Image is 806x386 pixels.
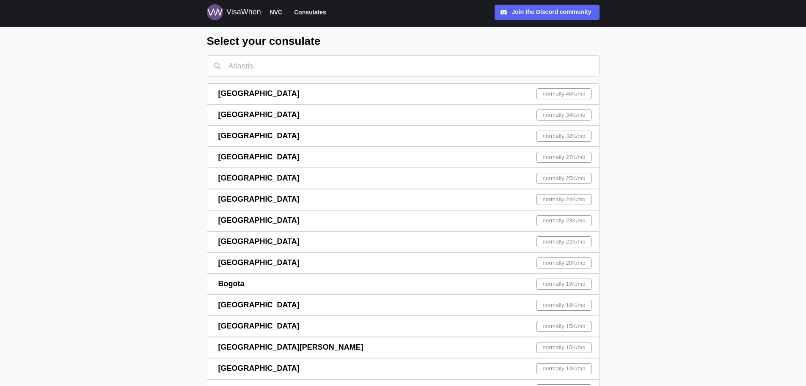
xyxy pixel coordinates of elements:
span: [GEOGRAPHIC_DATA] [218,216,300,224]
a: [GEOGRAPHIC_DATA]normally 24K/mo [207,189,600,210]
span: [GEOGRAPHIC_DATA] [218,195,300,203]
a: [GEOGRAPHIC_DATA]normally 34K/mo [207,104,600,126]
a: [GEOGRAPHIC_DATA]normally 15K/mo [207,316,600,337]
span: normally 27K /mo [543,152,586,162]
span: normally 46K /mo [543,89,586,99]
span: [GEOGRAPHIC_DATA] [218,237,300,246]
span: Bogota [218,279,245,288]
a: [GEOGRAPHIC_DATA]normally 20K/mo [207,252,600,274]
span: [GEOGRAPHIC_DATA][PERSON_NAME] [218,343,363,351]
div: VisaWhen [226,6,261,18]
span: normally 23K /mo [543,216,586,226]
span: [GEOGRAPHIC_DATA] [218,131,300,140]
a: [GEOGRAPHIC_DATA]normally 27K/mo [207,147,600,168]
a: [GEOGRAPHIC_DATA]normally 25K/mo [207,168,600,189]
a: [GEOGRAPHIC_DATA]normally 23K/mo [207,210,600,231]
span: normally 24K /mo [543,194,586,205]
span: [GEOGRAPHIC_DATA] [218,301,300,309]
span: [GEOGRAPHIC_DATA] [218,258,300,267]
span: normally 15K /mo [543,321,586,331]
a: Join the Discord community [495,5,600,20]
span: normally 14K /mo [543,364,586,374]
span: [GEOGRAPHIC_DATA] [218,89,300,98]
img: Logo for VisaWhen [207,4,223,20]
span: normally 19K /mo [543,279,586,289]
a: [GEOGRAPHIC_DATA]normally 46K/mo [207,83,600,104]
a: [GEOGRAPHIC_DATA]normally 19K/mo [207,295,600,316]
span: normally 32K /mo [543,131,586,141]
span: normally 20K /mo [543,258,586,268]
input: Atlantis [207,55,600,77]
span: [GEOGRAPHIC_DATA] [218,110,300,119]
a: [GEOGRAPHIC_DATA]normally 22K/mo [207,231,600,252]
span: normally 22K /mo [543,237,586,247]
h2: Select your consulate [207,34,600,49]
button: Consulates [290,7,330,18]
button: NVC [266,7,286,18]
a: [GEOGRAPHIC_DATA][PERSON_NAME]normally 15K/mo [207,337,600,358]
a: [GEOGRAPHIC_DATA]normally 32K/mo [207,126,600,147]
span: normally 34K /mo [543,110,586,120]
span: [GEOGRAPHIC_DATA] [218,174,300,182]
span: normally 15K /mo [543,342,586,353]
a: [GEOGRAPHIC_DATA]normally 14K/mo [207,358,600,379]
span: normally 25K /mo [543,173,586,183]
span: Consulates [294,7,326,17]
span: NVC [270,7,283,17]
span: [GEOGRAPHIC_DATA] [218,322,300,330]
span: [GEOGRAPHIC_DATA] [218,364,300,372]
a: Logo for VisaWhen VisaWhen [207,4,261,20]
span: [GEOGRAPHIC_DATA] [218,153,300,161]
a: Bogotanormally 19K/mo [207,274,600,295]
div: Join the Discord community [512,8,591,17]
span: normally 19K /mo [543,300,586,310]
